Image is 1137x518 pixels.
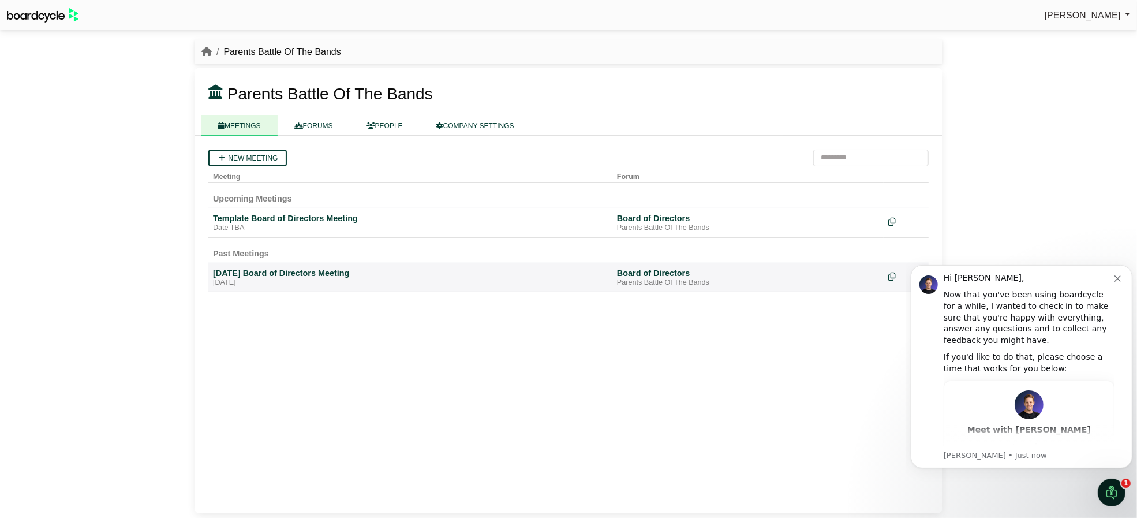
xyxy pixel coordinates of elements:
div: Make a copy [888,268,924,284]
div: Board of Directors [617,213,879,223]
th: Forum [612,166,884,183]
td: Past Meetings [208,237,929,263]
nav: breadcrumb [201,44,341,59]
div: Parents Battle Of The Bands [617,278,879,288]
a: Template Board of Directors Meeting Date TBA [213,213,608,233]
div: [DATE] Board of Directors Meeting [213,268,608,278]
div: Date TBA [213,223,608,233]
a: Board of Directors Parents Battle Of The Bands [617,268,879,288]
th: Meeting [208,166,612,183]
a: [PERSON_NAME] [1045,8,1130,23]
div: Template Board of Directors Meeting [213,213,608,223]
a: PEOPLE [350,115,420,136]
a: MEETINGS [201,115,278,136]
div: Parents Battle Of The Bands [617,223,879,233]
span: [PERSON_NAME] [1045,10,1121,20]
span: 1 [1121,479,1131,488]
a: Board of Directors Parents Battle Of The Bands [617,213,879,233]
div: Make a copy [888,213,924,229]
a: FORUMS [278,115,350,136]
div: Board of Directors [617,268,879,278]
div: [DATE] [213,278,608,288]
img: BoardcycleBlackGreen-aaafeed430059cb809a45853b8cf6d952af9d84e6e89e1f1685b34bfd5cb7d64.svg [7,8,78,23]
a: New meeting [208,150,287,166]
li: Parents Battle Of The Bands [212,44,341,59]
a: [DATE] Board of Directors Meeting [DATE] [213,268,608,288]
iframe: Intercom live chat [1098,479,1125,506]
td: Upcoming Meetings [208,182,929,208]
span: Parents Battle Of The Bands [227,85,433,103]
iframe: Intercom notifications message [906,248,1137,487]
a: COMPANY SETTINGS [420,115,531,136]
